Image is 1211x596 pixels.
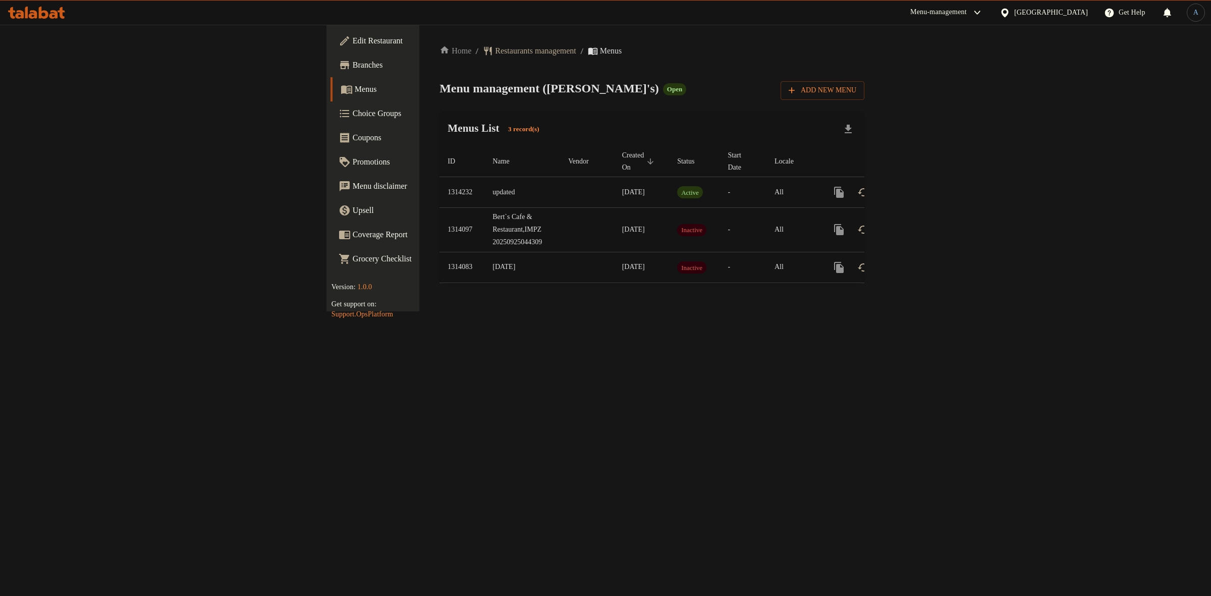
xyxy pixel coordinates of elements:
span: Grocery Checklist [353,253,521,265]
div: Total records count [502,122,545,138]
span: Edit Restaurant [353,35,521,47]
table: enhanced table [439,146,932,283]
div: Export file [836,117,860,141]
a: Menus [331,77,529,101]
span: Branches [353,59,521,71]
button: more [827,180,851,204]
span: Name [492,155,522,168]
td: All [766,208,819,252]
div: Active [677,186,703,198]
span: ID [448,155,468,168]
div: Inactive [677,261,706,274]
span: Menu management ( [PERSON_NAME]'s ) [439,82,659,95]
span: Version: [332,283,356,291]
a: Grocery Checklist [331,247,529,271]
a: Restaurants management [483,45,576,57]
td: - [720,252,766,283]
span: Coverage Report [353,229,521,241]
li: / [580,45,584,57]
span: Menus [600,45,622,57]
td: All [766,177,819,208]
a: Support.OpsPlatform [332,310,393,318]
button: more [827,255,851,280]
span: Open [663,85,686,93]
th: Actions [819,146,932,177]
a: Menu disclaimer [331,174,529,198]
button: more [827,218,851,242]
span: Locale [775,155,807,168]
a: Choice Groups [331,101,529,126]
span: Get support on: [332,300,376,308]
span: Restaurants management [495,45,576,57]
span: Vendor [568,155,601,168]
a: Upsell [331,198,529,223]
span: Coupons [353,132,521,144]
a: Branches [331,53,529,77]
div: Menu-management [910,7,967,19]
span: Upsell [353,204,521,216]
span: Menus [355,83,521,95]
a: Edit Restaurant [331,29,529,53]
span: A [1193,7,1198,18]
button: Change Status [851,180,875,204]
a: Coupons [331,126,529,150]
span: Created On [622,149,657,174]
span: Inactive [677,262,706,274]
a: Coverage Report [331,223,529,247]
td: All [766,252,819,283]
button: Change Status [851,255,875,280]
span: Active [677,187,703,198]
span: Start Date [728,149,754,174]
button: Change Status [851,218,875,242]
button: Add New Menu [781,81,864,100]
td: - [720,208,766,252]
span: [DATE] [622,263,645,270]
span: Status [677,155,707,168]
span: [DATE] [622,226,645,233]
span: 1.0.0 [357,283,372,291]
a: Promotions [331,150,529,174]
nav: breadcrumb [439,45,864,57]
span: [DATE] [622,188,645,196]
span: Menu disclaimer [353,180,521,192]
div: Open [663,83,686,95]
div: [GEOGRAPHIC_DATA] [1014,7,1088,18]
span: Promotions [353,156,521,168]
h2: Menus List [448,121,545,137]
span: Inactive [677,224,706,236]
td: - [720,177,766,208]
span: Choice Groups [353,107,521,120]
span: Add New Menu [789,84,856,97]
span: 3 record(s) [502,125,545,134]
